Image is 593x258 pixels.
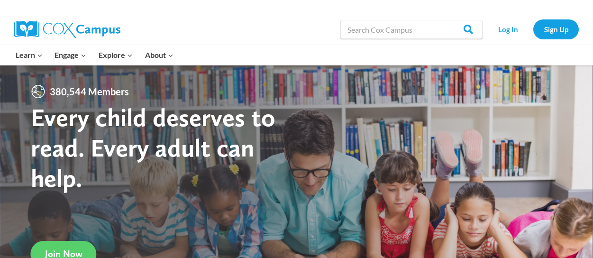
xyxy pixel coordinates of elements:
nav: Secondary Navigation [487,19,579,39]
span: Learn [16,49,43,61]
strong: Every child deserves to read. Every adult can help. [31,102,275,193]
a: Sign Up [533,19,579,39]
nav: Primary Navigation [9,45,179,65]
a: Log In [487,19,529,39]
img: Cox Campus [14,21,120,38]
span: Explore [99,49,133,61]
span: Engage [55,49,86,61]
input: Search Cox Campus [340,20,483,39]
span: 380,544 Members [46,84,133,99]
span: About [145,49,173,61]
